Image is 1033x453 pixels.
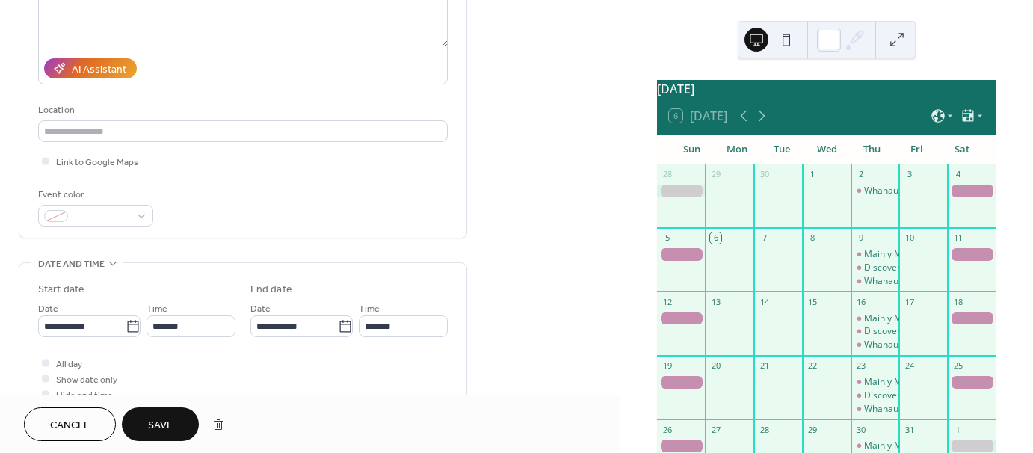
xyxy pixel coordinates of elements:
[864,312,919,325] div: Mainly Music
[710,360,721,372] div: 20
[904,232,915,244] div: 10
[864,275,934,288] div: Whanau Ministry
[807,296,818,307] div: 15
[948,248,996,261] div: Whanau Ministry
[948,440,996,452] div: Whanau Ministry
[38,187,150,203] div: Event color
[807,360,818,372] div: 22
[50,418,90,434] span: Cancel
[952,424,963,435] div: 1
[44,58,137,78] button: AI Assistant
[952,360,963,372] div: 25
[940,135,984,164] div: Sat
[851,275,900,288] div: Whanau Ministry
[657,376,706,389] div: Whanau Ministry
[657,185,706,197] div: Whanau Ministry
[657,312,706,325] div: Whanau Ministry
[864,339,934,351] div: Whanau Ministry
[856,296,867,307] div: 16
[662,424,673,435] div: 26
[948,312,996,325] div: Whanau Ministry
[56,357,82,372] span: All day
[856,169,867,180] div: 2
[851,248,900,261] div: Mainly Music
[657,248,706,261] div: Whanau Ministry
[864,376,919,389] div: Mainly Music
[714,135,759,164] div: Mon
[849,135,894,164] div: Thu
[952,169,963,180] div: 4
[807,232,818,244] div: 8
[904,424,915,435] div: 31
[864,185,934,197] div: Whanau Ministry
[662,296,673,307] div: 12
[38,256,105,272] span: Date and time
[38,102,445,118] div: Location
[759,135,804,164] div: Tue
[952,232,963,244] div: 11
[864,248,919,261] div: Mainly Music
[250,282,292,298] div: End date
[856,424,867,435] div: 30
[851,325,900,338] div: Discover the Joy of Growing Flowers (Week 2)
[38,282,84,298] div: Start date
[856,360,867,372] div: 23
[38,301,58,317] span: Date
[662,360,673,372] div: 19
[851,403,900,416] div: Whanau Ministry
[759,169,770,180] div: 30
[657,440,706,452] div: Whanau Ministry
[710,424,721,435] div: 27
[851,440,900,452] div: Mainly Music
[56,388,113,404] span: Hide end time
[851,389,900,402] div: Discover the Joy of Growing Flowers (Week 3)
[72,62,126,78] div: AI Assistant
[759,232,770,244] div: 7
[657,80,996,98] div: [DATE]
[904,169,915,180] div: 3
[948,185,996,197] div: Whanau Ministry
[851,262,900,274] div: Discover the Joy of Growing Flowers (Week 1) - FULLY BOOKED!
[904,360,915,372] div: 24
[710,232,721,244] div: 6
[147,301,167,317] span: Time
[851,339,900,351] div: Whanau Ministry
[662,169,673,180] div: 28
[807,169,818,180] div: 1
[856,232,867,244] div: 9
[56,372,117,388] span: Show date only
[710,169,721,180] div: 29
[864,403,934,416] div: Whanau Ministry
[851,185,900,197] div: Whanau Ministry
[807,424,818,435] div: 29
[662,232,673,244] div: 5
[894,135,939,164] div: Fri
[669,135,714,164] div: Sun
[948,376,996,389] div: Whanau Ministry
[56,155,138,170] span: Link to Google Maps
[148,418,173,434] span: Save
[122,407,199,441] button: Save
[250,301,271,317] span: Date
[904,296,915,307] div: 17
[804,135,849,164] div: Wed
[759,296,770,307] div: 14
[759,424,770,435] div: 28
[851,312,900,325] div: Mainly Music
[759,360,770,372] div: 21
[952,296,963,307] div: 18
[864,440,919,452] div: Mainly Music
[359,301,380,317] span: Time
[851,376,900,389] div: Mainly Music
[710,296,721,307] div: 13
[24,407,116,441] button: Cancel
